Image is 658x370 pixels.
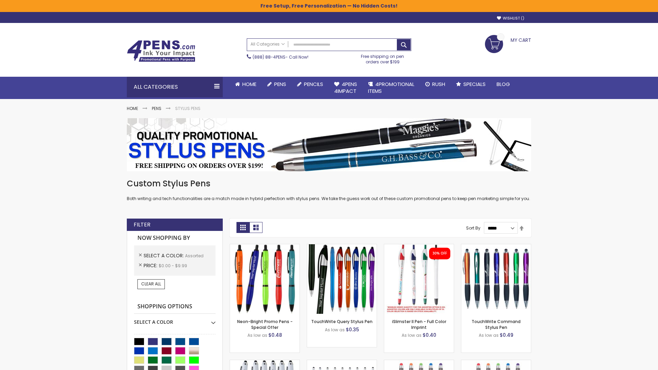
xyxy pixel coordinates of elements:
[251,41,285,47] span: All Categories
[127,118,531,171] img: Stylus Pens
[144,262,159,269] span: Price
[253,54,308,60] span: - Call Now!
[152,106,161,111] a: Pens
[127,178,531,202] div: Both writing and tech functionalities are a match made in hybrid perfection with stylus pens. We ...
[491,77,515,92] a: Blog
[230,360,300,366] a: Kimberly Logo Stylus Pens-Assorted
[363,77,420,99] a: 4PROMOTIONALITEMS
[423,332,436,338] span: $0.40
[274,81,286,88] span: Pens
[292,77,329,92] a: Pencils
[262,77,292,92] a: Pens
[242,81,256,88] span: Home
[134,221,150,229] strong: Filter
[304,81,323,88] span: Pencils
[230,244,300,250] a: Neon-Bright Promo Pens-Assorted
[479,332,499,338] span: As low as
[463,81,486,88] span: Specials
[230,244,300,314] img: Neon-Bright Promo Pens-Assorted
[247,332,267,338] span: As low as
[141,281,161,287] span: Clear All
[175,106,200,111] strong: Stylus Pens
[134,231,216,245] strong: Now Shopping by
[253,54,285,60] a: (888) 88-4PENS
[472,319,521,330] a: TouchWrite Command Stylus Pen
[127,106,138,111] a: Home
[144,252,185,259] span: Select A Color
[466,225,480,231] label: Sort By
[325,327,345,333] span: As low as
[461,244,531,314] img: TouchWrite Command Stylus Pen-Assorted
[137,279,165,289] a: Clear All
[237,319,293,330] a: Neon-Bright Promo Pens - Special Offer
[451,77,491,92] a: Specials
[236,222,249,233] strong: Grid
[307,244,377,314] img: TouchWrite Query Stylus Pen-Assorted
[420,77,451,92] a: Rush
[346,326,359,333] span: $0.35
[432,81,445,88] span: Rush
[500,332,513,338] span: $0.49
[127,40,195,62] img: 4Pens Custom Pens and Promotional Products
[497,81,510,88] span: Blog
[185,253,204,259] span: Assorted
[127,178,531,189] h1: Custom Stylus Pens
[461,244,531,250] a: TouchWrite Command Stylus Pen-Assorted
[368,81,414,95] span: 4PROMOTIONAL ITEMS
[159,263,187,269] span: $0.00 - $9.99
[247,39,288,50] a: All Categories
[461,360,531,366] a: Islander Softy Gel with Stylus - ColorJet Imprint-Assorted
[402,332,422,338] span: As low as
[334,81,357,95] span: 4Pens 4impact
[432,251,447,256] div: 30% OFF
[230,77,262,92] a: Home
[384,360,454,366] a: Islander Softy Gel Pen with Stylus-Assorted
[307,360,377,366] a: Stiletto Advertising Stylus Pens-Assorted
[134,314,216,325] div: Select A Color
[268,332,282,338] span: $0.48
[392,319,446,330] a: iSlimster II Pen - Full Color Imprint
[307,244,377,250] a: TouchWrite Query Stylus Pen-Assorted
[311,319,373,324] a: TouchWrite Query Stylus Pen
[384,244,454,314] img: iSlimster II - Full Color-Assorted
[354,51,412,65] div: Free shipping on pen orders over $199
[127,77,223,97] div: All Categories
[134,299,216,314] strong: Shopping Options
[497,16,524,21] a: Wishlist
[384,244,454,250] a: iSlimster II - Full Color-Assorted
[329,77,363,99] a: 4Pens4impact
